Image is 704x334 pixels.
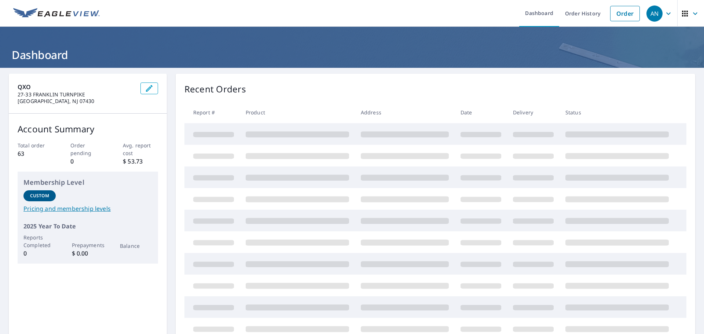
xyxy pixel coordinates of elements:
p: Custom [30,192,49,199]
p: 63 [18,149,53,158]
th: Delivery [507,102,560,123]
p: Recent Orders [184,82,246,96]
p: Membership Level [23,177,152,187]
p: Order pending [70,142,106,157]
a: Pricing and membership levels [23,204,152,213]
p: $ 53.73 [123,157,158,166]
th: Product [240,102,355,123]
p: Reports Completed [23,234,56,249]
th: Report # [184,102,240,123]
a: Order [610,6,640,21]
p: Total order [18,142,53,149]
p: Balance [120,242,152,250]
div: AN [646,5,663,22]
th: Date [455,102,507,123]
p: QXO [18,82,135,91]
h1: Dashboard [9,47,695,62]
p: 27-33 FRANKLIN TURNPIKE [18,91,135,98]
p: 0 [70,157,106,166]
th: Address [355,102,455,123]
th: Status [560,102,675,123]
p: 0 [23,249,56,258]
p: [GEOGRAPHIC_DATA], NJ 07430 [18,98,135,104]
img: EV Logo [13,8,100,19]
p: $ 0.00 [72,249,104,258]
p: 2025 Year To Date [23,222,152,231]
p: Prepayments [72,241,104,249]
p: Account Summary [18,122,158,136]
p: Avg. report cost [123,142,158,157]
